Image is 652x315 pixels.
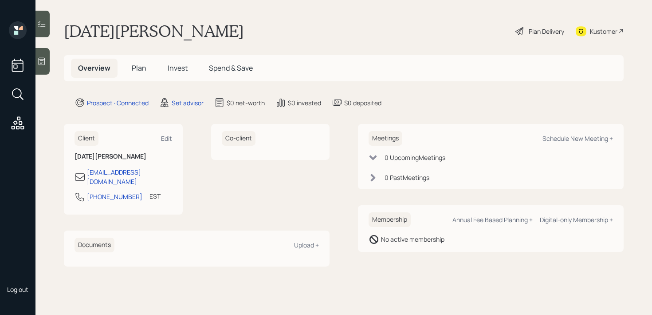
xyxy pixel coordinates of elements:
[209,63,253,73] span: Spend & Save
[222,131,255,146] h6: Co-client
[161,134,172,143] div: Edit
[452,215,533,224] div: Annual Fee Based Planning +
[381,235,444,244] div: No active membership
[9,257,27,275] img: retirable_logo.png
[87,167,172,186] div: [EMAIL_ADDRESS][DOMAIN_NAME]
[75,153,172,160] h6: [DATE][PERSON_NAME]
[64,21,244,41] h1: [DATE][PERSON_NAME]
[385,153,445,162] div: 0 Upcoming Meeting s
[132,63,146,73] span: Plan
[75,131,98,146] h6: Client
[369,131,402,146] h6: Meetings
[75,238,114,252] h6: Documents
[542,134,613,143] div: Schedule New Meeting +
[294,241,319,249] div: Upload +
[87,192,142,201] div: [PHONE_NUMBER]
[149,191,161,201] div: EST
[529,27,564,36] div: Plan Delivery
[590,27,617,36] div: Kustomer
[344,98,381,108] div: $0 deposited
[168,63,188,73] span: Invest
[78,63,110,73] span: Overview
[227,98,265,108] div: $0 net-worth
[172,98,204,108] div: Set advisor
[288,98,321,108] div: $0 invested
[87,98,149,108] div: Prospect · Connected
[385,173,429,182] div: 0 Past Meeting s
[540,215,613,224] div: Digital-only Membership +
[369,212,411,227] h6: Membership
[7,285,28,294] div: Log out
